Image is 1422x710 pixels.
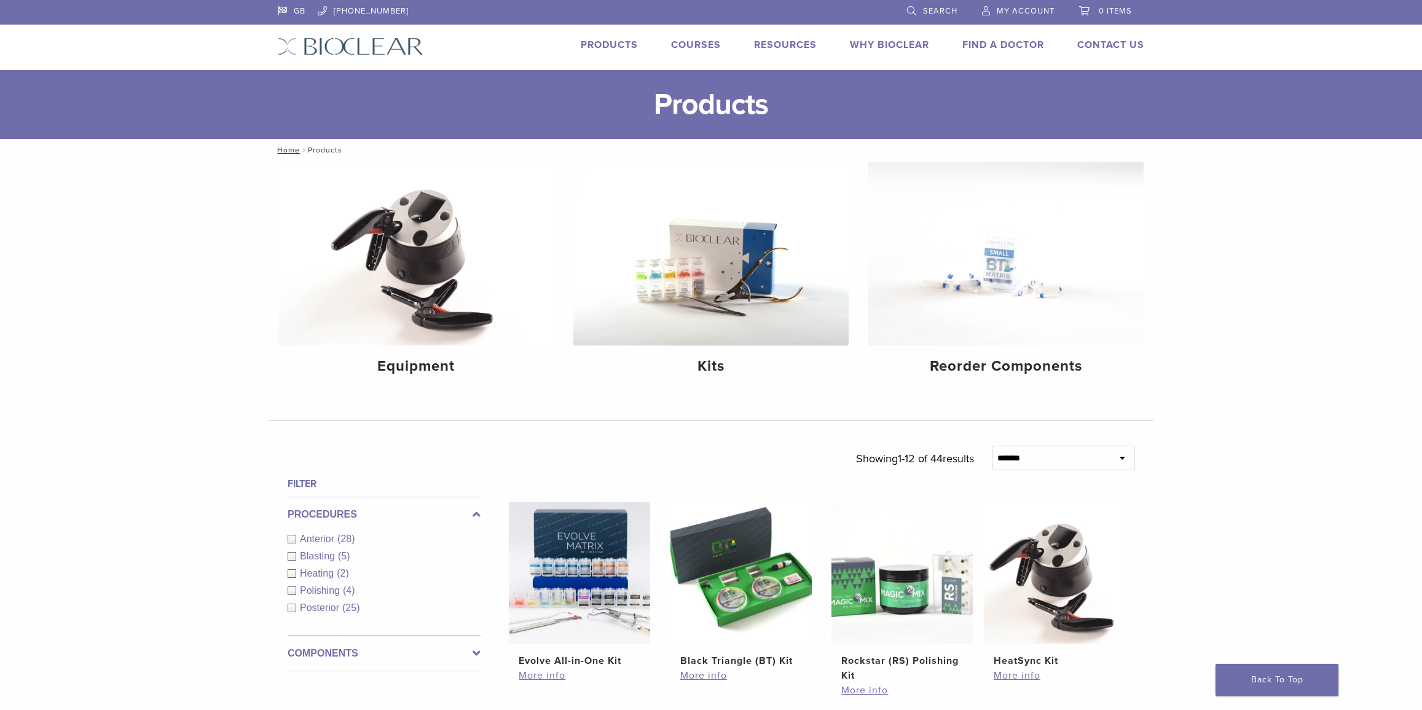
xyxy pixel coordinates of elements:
[680,653,802,668] h2: Black Triangle (BT) Kit
[300,585,343,596] span: Polishing
[300,147,308,153] span: /
[288,476,481,491] h4: Filter
[997,6,1055,16] span: My Account
[288,355,544,377] h4: Equipment
[337,568,349,578] span: (2)
[670,502,812,644] img: Black Triangle (BT) Kit
[519,668,640,683] a: More info
[994,653,1115,668] h2: HeatSync Kit
[508,502,651,668] a: Evolve All-in-One KitEvolve All-in-One Kit
[300,534,337,544] span: Anterior
[581,39,638,51] a: Products
[269,139,1153,161] nav: Products
[583,355,839,377] h4: Kits
[670,502,813,668] a: Black Triangle (BT) KitBlack Triangle (BT) Kit
[984,502,1125,644] img: HeatSync Kit
[831,502,973,644] img: Rockstar (RS) Polishing Kit
[962,39,1044,51] a: Find A Doctor
[337,534,355,544] span: (28)
[300,602,342,613] span: Posterior
[923,6,957,16] span: Search
[273,146,300,154] a: Home
[983,502,1126,668] a: HeatSync KitHeatSync Kit
[841,683,963,698] a: More info
[1216,664,1338,696] a: Back To Top
[754,39,817,51] a: Resources
[898,452,943,465] span: 1-12 of 44
[343,585,355,596] span: (4)
[831,502,974,683] a: Rockstar (RS) Polishing KitRockstar (RS) Polishing Kit
[338,551,350,561] span: (5)
[509,502,650,644] img: Evolve All-in-One Kit
[1099,6,1132,16] span: 0 items
[680,668,802,683] a: More info
[278,37,423,55] img: Bioclear
[868,162,1144,345] img: Reorder Components
[278,162,554,385] a: Equipment
[878,355,1134,377] h4: Reorder Components
[300,551,338,561] span: Blasting
[573,162,849,385] a: Kits
[573,162,849,345] img: Kits
[278,162,554,345] img: Equipment
[342,602,359,613] span: (25)
[841,653,963,683] h2: Rockstar (RS) Polishing Kit
[868,162,1144,385] a: Reorder Components
[288,646,481,661] label: Components
[300,568,337,578] span: Heating
[856,446,974,471] p: Showing results
[288,507,481,522] label: Procedures
[1077,39,1144,51] a: Contact Us
[671,39,721,51] a: Courses
[994,668,1115,683] a: More info
[850,39,929,51] a: Why Bioclear
[519,653,640,668] h2: Evolve All-in-One Kit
